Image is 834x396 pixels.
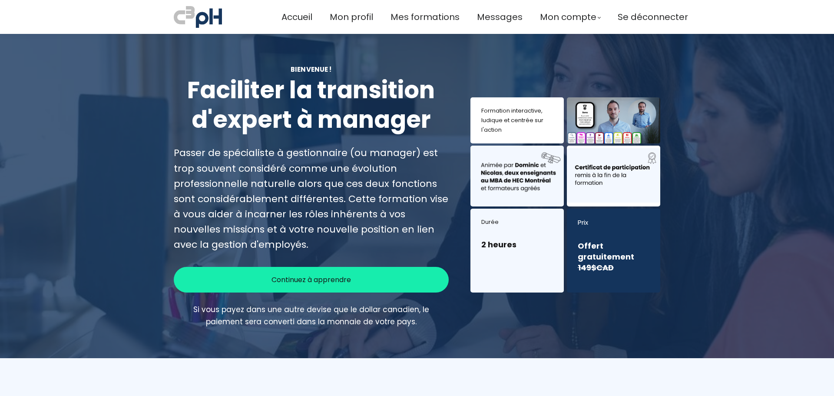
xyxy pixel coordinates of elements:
[281,10,312,24] a: Accueil
[174,145,449,252] div: Passer de spécialiste à gestionnaire (ou manager) est trop souvent considéré comme une évolution ...
[174,303,449,328] div: Si vous payez dans une autre devise que le dollar canadien, le paiement sera converti dans la mon...
[391,10,460,24] a: Mes formations
[578,217,649,228] div: Prix
[477,10,523,24] a: Messages
[174,76,449,134] h1: Faciliter la transition d'expert à manager
[174,4,222,30] img: a70bc7685e0efc0bd0b04b3506828469.jpeg
[481,106,553,135] div: Formation interactive, ludique et centrée sur l'action
[330,10,373,24] a: Mon profil
[174,64,449,74] div: BIENVENUE !
[271,274,351,285] span: Continuez à apprendre
[540,10,596,24] span: Mon compte
[618,10,688,24] a: Se déconnecter
[578,240,649,273] h3: Offert gratuitement
[481,217,553,227] div: Durée
[578,262,614,273] s: 149$CAD
[481,239,553,250] h3: 2 heures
